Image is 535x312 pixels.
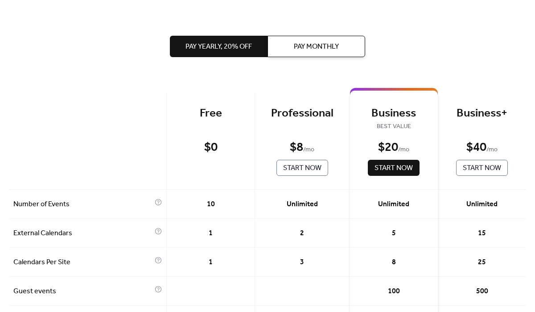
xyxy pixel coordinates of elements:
[368,160,420,176] button: Start Now
[207,199,215,210] span: 10
[452,106,513,121] div: Business+
[486,145,498,155] span: / mo
[398,145,409,155] span: / mo
[378,199,409,210] span: Unlimited
[456,160,508,176] button: Start Now
[476,286,488,297] span: 500
[463,163,501,174] span: Start Now
[466,140,486,155] div: $ 40
[300,228,304,239] span: 2
[267,36,365,57] button: Pay Monthly
[363,106,424,121] div: Business
[180,106,241,121] div: Free
[13,286,152,297] span: Guest events
[276,160,328,176] button: Start Now
[478,228,486,239] span: 15
[13,257,152,268] span: Calendars Per Site
[185,42,252,52] span: Pay Yearly, 20% off
[478,257,486,268] span: 25
[303,145,314,155] span: / mo
[13,199,152,210] span: Number of Events
[268,106,336,121] div: Professional
[209,228,213,239] span: 1
[204,140,218,155] div: $ 0
[287,199,318,210] span: Unlimited
[392,228,396,239] span: 5
[388,286,400,297] span: 100
[392,257,396,268] span: 8
[283,163,321,174] span: Start Now
[300,257,304,268] span: 3
[209,257,213,268] span: 1
[363,121,424,132] span: BEST VALUE
[374,163,413,174] span: Start Now
[466,199,498,210] span: Unlimited
[13,228,152,239] span: External Calendars
[378,140,398,155] div: $ 20
[170,36,267,57] button: Pay Yearly, 20% off
[290,140,303,155] div: $ 8
[294,42,339,52] span: Pay Monthly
